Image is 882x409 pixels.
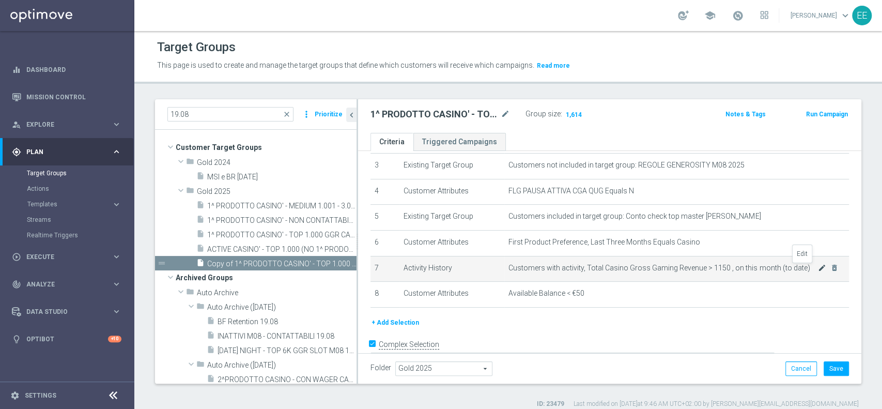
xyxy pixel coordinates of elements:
[26,309,112,315] span: Data Studio
[11,66,122,74] div: equalizer Dashboard
[370,363,391,372] label: Folder
[207,260,357,268] span: Copy of 1^ PRODOTTO CASINO' - TOP 1.000 GGR CASINO' M08 19.08
[313,108,344,122] button: Prioritize
[830,264,839,272] i: delete_forever
[12,280,21,289] i: track_changes
[218,317,357,326] span: BF Retention 19.08
[218,346,357,355] span: MONDAY NIGHT - TOP 6K GGR SLOT M08 19.08
[26,83,121,111] a: Mission Control
[785,361,817,376] button: Cancel
[207,331,215,343] i: insert_drive_file
[11,335,122,343] button: lightbulb Optibot +10
[197,187,357,196] span: Gold 2025
[167,107,293,122] input: Quick find group or folder
[196,215,205,227] i: insert_drive_file
[11,148,122,156] button: gps_fixed Plan keyboard_arrow_right
[704,10,716,21] span: school
[536,60,571,71] button: Read more
[196,302,205,314] i: folder
[346,108,357,122] button: chevron_left
[11,120,122,129] button: person_search Explore keyboard_arrow_right
[108,336,121,342] div: +10
[112,119,121,129] i: keyboard_arrow_right
[370,230,399,256] td: 6
[26,56,121,83] a: Dashboard
[301,107,312,122] i: more_vert
[207,345,215,357] i: insert_drive_file
[370,133,413,151] a: Criteria
[370,205,399,231] td: 5
[11,253,122,261] button: play_circle_outline Execute keyboard_arrow_right
[26,122,112,128] span: Explore
[818,264,826,272] i: mode_edit
[399,205,505,231] td: Existing Target Group
[27,200,122,208] button: Templates keyboard_arrow_right
[27,216,107,224] a: Streams
[283,110,291,118] span: close
[196,201,205,213] i: insert_drive_file
[11,280,122,289] button: track_changes Analyze keyboard_arrow_right
[196,360,205,372] i: folder
[805,109,849,120] button: Run Campaign
[370,317,420,328] button: + Add Selection
[27,231,107,239] a: Realtime Triggers
[501,108,510,120] i: mode_edit
[370,154,399,179] td: 3
[824,361,849,376] button: Save
[574,400,859,408] label: Last modified on [DATE] at 9:46 AM UTC+02:00 by [PERSON_NAME][EMAIL_ADDRESS][DOMAIN_NAME]
[186,186,194,198] i: folder
[508,212,761,221] span: Customers included in target group: Conto check top master [PERSON_NAME]
[370,282,399,308] td: 8
[12,147,21,157] i: gps_fixed
[176,270,357,285] span: Archived Groups
[790,8,852,23] a: [PERSON_NAME]keyboard_arrow_down
[840,10,851,21] span: keyboard_arrow_down
[157,61,534,69] span: This page is used to create and manage the target groups that define which customers will receive...
[27,228,133,243] div: Realtime Triggers
[207,202,357,210] span: 1^ PRODOTTO CASINO&#x27; - MEDIUM 1.001 - 3.000 GGR CASINO&#x27; M08 19.08
[565,111,583,120] span: 1,614
[12,252,112,262] div: Execute
[370,179,399,205] td: 4
[112,147,121,157] i: keyboard_arrow_right
[112,252,121,262] i: keyboard_arrow_right
[197,158,357,167] span: Gold 2024
[11,308,122,316] button: Data Studio keyboard_arrow_right
[27,181,133,196] div: Actions
[207,316,215,328] i: insert_drive_file
[25,392,56,399] a: Settings
[347,110,357,120] i: chevron_left
[12,335,21,344] i: lightbulb
[176,140,357,155] span: Customer Target Groups
[508,161,745,170] span: Customers not included in target group: REGOLE GENEROSITY M08 2025
[26,254,112,260] span: Execute
[157,40,236,55] h1: Target Groups
[196,244,205,256] i: insert_drive_file
[26,149,112,155] span: Plan
[12,65,21,74] i: equalizer
[508,289,584,298] span: Available Balance < €50
[207,245,357,254] span: ACTIVE CASINO&#x27; - TOP 1.000 (NO 1^ PRODOTTO CASINO&#x27; PER GGR M08) 19.08
[27,212,133,228] div: Streams
[12,280,112,289] div: Analyze
[207,231,357,239] span: 1^ PRODOTTO CASINO&#x27; - TOP 1.000 GGR CASINO&#x27; M08 19.08
[379,340,439,350] label: Complex Selection
[508,238,700,247] span: First Product Preference, Last Three Months Equals Casino
[207,173,357,181] span: MSI e BR 19.08.2024
[370,256,399,282] td: 7
[525,110,561,118] label: Group size
[537,400,564,408] label: ID: 23479
[26,325,108,353] a: Optibot
[12,56,121,83] div: Dashboard
[399,256,505,282] td: Activity History
[207,374,215,386] i: insert_drive_file
[112,279,121,289] i: keyboard_arrow_right
[218,375,357,384] span: 2^PRODOTTO CASINO - CON WAGER CASINO M07 &gt; 50 19.08
[370,108,499,120] h2: 1^ PRODOTTO CASINO' - TOP 1.000 GGR CASINO' M08 26.08
[196,259,205,270] i: insert_drive_file
[207,216,357,225] span: 1^ PRODOTTO CASINO&#x27; - NON CONTATTABILI - GGR CASINO&#x27; M08 &gt; 400 19.08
